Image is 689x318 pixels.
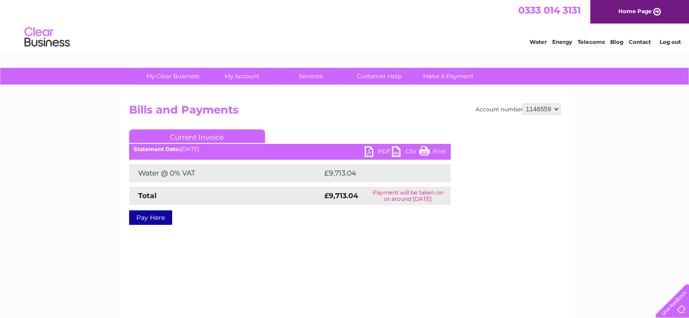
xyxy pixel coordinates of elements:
[324,191,358,200] strong: £9,713.04
[392,146,419,159] a: CSV
[366,187,451,205] td: Payment will be taken on or around [DATE]
[342,68,417,85] a: Customer Help
[129,210,172,225] a: Pay Here
[629,38,651,45] a: Contact
[204,68,279,85] a: My Account
[138,191,157,200] strong: Total
[659,38,680,45] a: Log out
[365,146,392,159] a: PDF
[129,146,451,152] div: [DATE]
[530,38,547,45] a: Water
[129,164,322,182] td: Water @ 0% VAT
[578,38,605,45] a: Telecoms
[610,38,623,45] a: Blog
[552,38,572,45] a: Energy
[419,146,446,159] a: Print
[24,24,70,51] img: logo.png
[273,68,348,85] a: Services
[518,5,581,16] a: 0333 014 3131
[131,5,559,44] div: Clear Business is a trading name of Verastar Limited (registered in [GEOGRAPHIC_DATA] No. 3667643...
[129,104,560,121] h2: Bills and Payments
[476,104,560,114] div: Account number
[129,129,265,143] a: Current Invoice
[134,146,180,152] b: Statement Date:
[135,68,210,85] a: My Clear Business
[411,68,486,85] a: Make A Payment
[322,164,436,182] td: £9,713.04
